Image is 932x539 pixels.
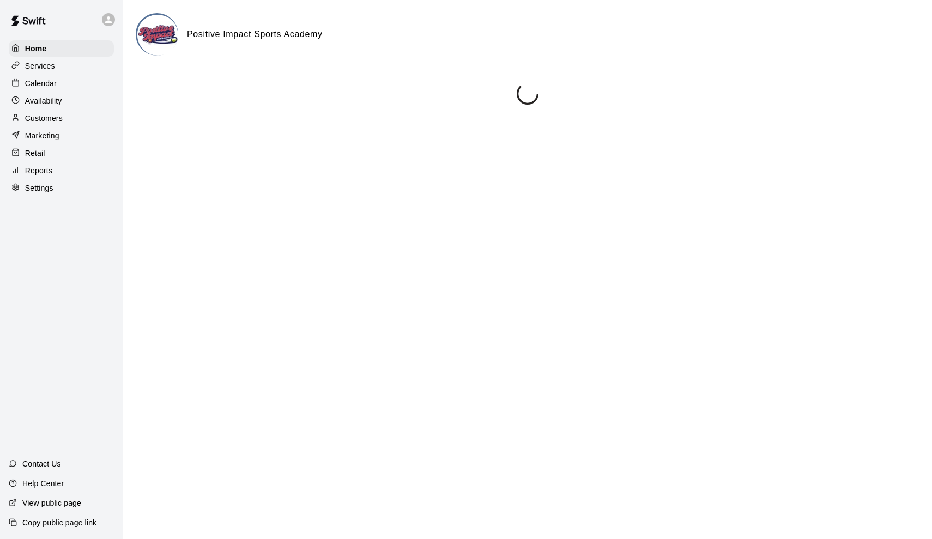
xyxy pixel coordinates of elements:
p: Services [25,60,55,71]
p: Help Center [22,478,64,489]
a: Retail [9,145,114,161]
a: Calendar [9,75,114,92]
p: Calendar [25,78,57,89]
p: Customers [25,113,63,124]
p: Marketing [25,130,59,141]
a: Home [9,40,114,57]
p: Copy public page link [22,517,96,528]
p: Reports [25,165,52,176]
a: Settings [9,180,114,196]
p: Availability [25,95,62,106]
p: Retail [25,148,45,159]
a: Marketing [9,128,114,144]
p: View public page [22,498,81,508]
p: Contact Us [22,458,61,469]
a: Reports [9,162,114,179]
p: Settings [25,183,53,193]
p: Home [25,43,47,54]
img: Positive Impact Sports Academy logo [137,15,178,56]
a: Availability [9,93,114,109]
a: Services [9,58,114,74]
a: Customers [9,110,114,126]
h6: Positive Impact Sports Academy [187,27,323,41]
